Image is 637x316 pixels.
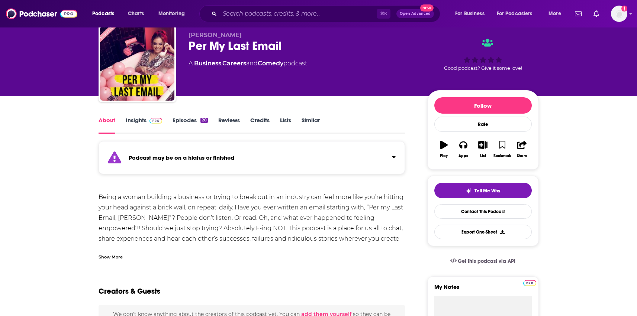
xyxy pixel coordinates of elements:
[158,9,185,19] span: Monitoring
[591,7,602,20] a: Show notifications dropdown
[434,283,532,296] label: My Notes
[572,7,585,20] a: Show notifications dropdown
[99,192,405,296] div: Being a woman building a business or trying to break out in an industry can feel more like you’re...
[258,60,283,67] a: Comedy
[493,136,512,163] button: Bookmark
[473,136,492,163] button: List
[466,188,472,194] img: tell me why sparkle
[420,4,434,12] span: New
[92,9,114,19] span: Podcasts
[434,117,532,132] div: Rate
[87,8,124,20] button: open menu
[492,8,543,20] button: open menu
[250,117,270,134] a: Credits
[444,252,522,270] a: Get this podcast via API
[548,9,561,19] span: More
[128,9,144,19] span: Charts
[434,183,532,198] button: tell me why sparkleTell Me Why
[173,117,207,134] a: Episodes20
[246,60,258,67] span: and
[444,65,522,71] span: Good podcast? Give it some love!
[454,136,473,163] button: Apps
[222,60,246,67] a: Careers
[194,60,221,67] a: Business
[400,12,431,16] span: Open Advanced
[220,8,377,20] input: Search podcasts, credits, & more...
[189,32,242,39] span: [PERSON_NAME]
[6,7,77,21] img: Podchaser - Follow, Share and Rate Podcasts
[218,117,240,134] a: Reviews
[221,60,222,67] span: ,
[434,204,532,219] a: Contact This Podcast
[455,9,485,19] span: For Business
[543,8,570,20] button: open menu
[621,6,627,12] svg: Add a profile image
[523,279,536,286] a: Pro website
[517,154,527,158] div: Share
[440,154,448,158] div: Play
[99,287,160,296] h2: Creators & Guests
[512,136,531,163] button: Share
[434,225,532,239] button: Export One-Sheet
[611,6,627,22] img: User Profile
[189,59,307,68] div: A podcast
[396,9,434,18] button: Open AdvancedNew
[123,8,148,20] a: Charts
[377,9,390,19] span: ⌘ K
[459,154,468,158] div: Apps
[450,8,494,20] button: open menu
[434,97,532,114] button: Follow
[611,6,627,22] button: Show profile menu
[153,8,194,20] button: open menu
[497,9,533,19] span: For Podcasters
[129,154,234,161] strong: Podcast may be on a hiatus or finished
[206,5,447,22] div: Search podcasts, credits, & more...
[474,188,500,194] span: Tell Me Why
[458,258,515,264] span: Get this podcast via API
[427,32,539,78] div: Good podcast? Give it some love!
[149,118,163,124] img: Podchaser Pro
[100,26,174,101] img: Per My Last Email
[523,280,536,286] img: Podchaser Pro
[302,117,320,134] a: Similar
[99,146,405,174] section: Click to expand status details
[99,117,115,134] a: About
[434,136,454,163] button: Play
[611,6,627,22] span: Logged in as rowan.sullivan
[493,154,511,158] div: Bookmark
[480,154,486,158] div: List
[280,117,291,134] a: Lists
[126,117,163,134] a: InsightsPodchaser Pro
[200,118,207,123] div: 20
